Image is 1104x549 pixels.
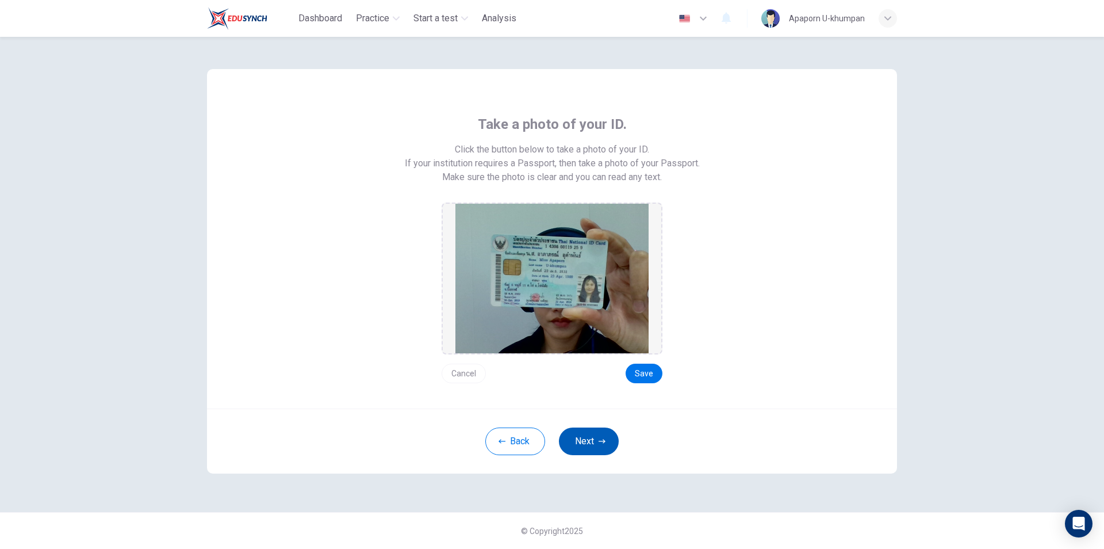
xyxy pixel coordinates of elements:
div: Apaporn U-khumpan [789,12,865,25]
button: Next [559,428,619,455]
a: Train Test logo [207,7,294,30]
button: Analysis [477,8,521,29]
span: © Copyright 2025 [521,527,583,536]
button: Dashboard [294,8,347,29]
div: Open Intercom Messenger [1065,510,1092,537]
img: Train Test logo [207,7,267,30]
span: Take a photo of your ID. [478,115,627,134]
span: Start a test [413,12,458,25]
span: Make sure the photo is clear and you can read any text. [442,170,662,184]
button: Practice [351,8,404,29]
button: Cancel [442,364,486,383]
span: Click the button below to take a photo of your ID. If your institution requires a Passport, then ... [405,143,700,170]
span: Analysis [482,12,516,25]
button: Back [485,428,545,455]
button: Save [626,364,662,383]
img: Profile picture [761,9,780,28]
img: en [677,14,692,23]
span: Practice [356,12,389,25]
img: preview screemshot [455,204,649,353]
span: Dashboard [298,12,342,25]
button: Start a test [409,8,473,29]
